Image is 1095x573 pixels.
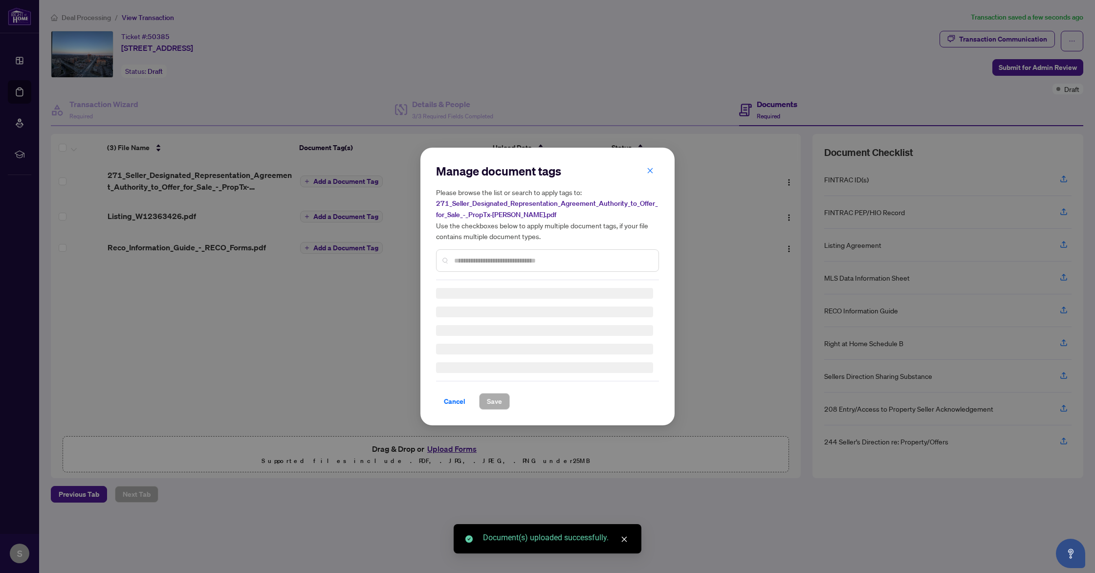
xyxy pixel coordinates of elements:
[465,535,473,543] span: check-circle
[483,532,630,544] div: Document(s) uploaded successfully.
[436,199,658,219] span: 271_Seller_Designated_Representation_Agreement_Authority_to_Offer_for_Sale_-_PropTx-[PERSON_NAME]...
[479,393,510,410] button: Save
[436,163,659,179] h2: Manage document tags
[444,394,465,409] span: Cancel
[619,534,630,545] a: Close
[647,167,654,174] span: close
[436,393,473,410] button: Cancel
[436,187,659,242] h5: Please browse the list or search to apply tags to: Use the checkboxes below to apply multiple doc...
[1056,539,1085,568] button: Open asap
[621,536,628,543] span: close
